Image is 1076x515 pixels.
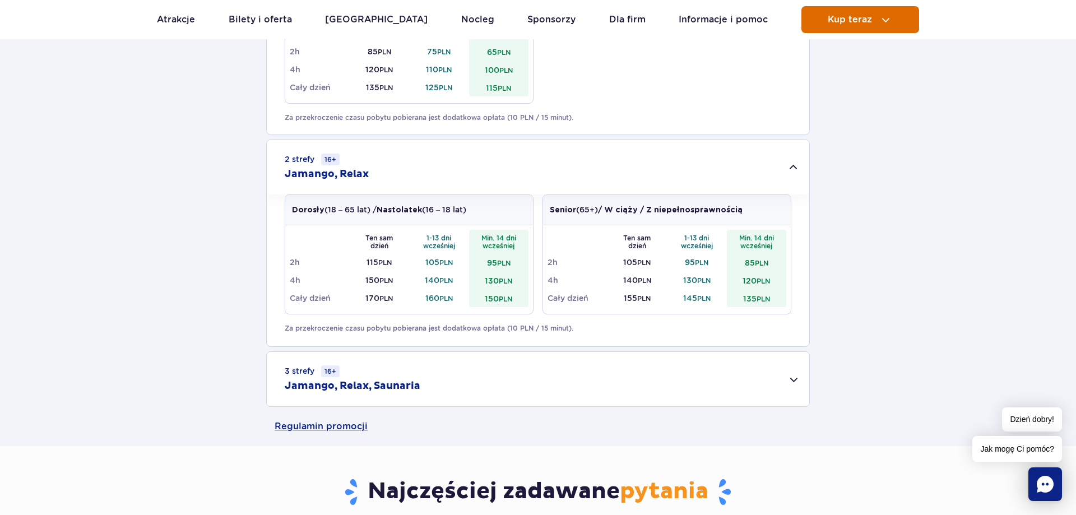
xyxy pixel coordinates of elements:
small: 16+ [321,154,340,165]
td: 160 [409,289,469,307]
small: PLN [437,48,451,56]
small: PLN [695,258,708,267]
small: PLN [697,276,711,285]
td: 105 [409,253,469,271]
small: PLN [378,48,391,56]
small: PLN [439,258,453,267]
p: (65+) [550,204,743,216]
td: 2h [290,253,350,271]
small: PLN [757,295,770,303]
td: 100 [469,61,529,78]
span: Kup teraz [828,15,872,25]
small: 2 strefy [285,154,340,165]
span: Jak mogę Ci pomóc? [972,436,1062,462]
td: 2h [290,43,350,61]
td: 65 [469,43,529,61]
th: Min. 14 dni wcześniej [469,230,529,253]
th: Ten sam dzień [607,230,667,253]
td: 125 [409,78,469,96]
td: 95 [667,253,727,271]
strong: Senior [550,206,576,214]
td: 105 [607,253,667,271]
small: PLN [499,295,512,303]
p: Za przekroczenie czasu pobytu pobierana jest dodatkowa opłata (10 PLN / 15 minut). [285,323,791,333]
a: Atrakcje [157,6,195,33]
th: Ten sam dzień [350,230,410,253]
td: 4h [290,271,350,289]
a: Regulamin promocji [275,407,801,446]
td: Cały dzień [290,78,350,96]
small: PLN [757,277,770,285]
small: PLN [637,258,651,267]
th: Min. 14 dni wcześniej [727,230,787,253]
small: PLN [438,66,452,74]
strong: Dorosły [292,206,324,214]
small: PLN [499,277,512,285]
td: 145 [667,289,727,307]
td: 110 [409,61,469,78]
td: 150 [469,289,529,307]
small: PLN [697,294,711,303]
small: PLN [439,276,453,285]
td: 155 [607,289,667,307]
button: Kup teraz [801,6,919,33]
span: pytania [620,477,708,505]
td: Cały dzień [290,289,350,307]
td: 85 [727,253,787,271]
small: PLN [499,66,513,75]
td: 150 [350,271,410,289]
td: 85 [350,43,410,61]
small: PLN [439,83,452,92]
strong: / W ciąży / Z niepełnosprawnością [598,206,743,214]
p: (18 – 65 lat) / (16 – 18 lat) [292,204,466,216]
a: Bilety i oferta [229,6,292,33]
a: Nocleg [461,6,494,33]
td: Cały dzień [548,289,607,307]
small: PLN [638,276,651,285]
small: PLN [379,83,393,92]
a: [GEOGRAPHIC_DATA] [325,6,428,33]
th: 1-13 dni wcześniej [409,230,469,253]
h2: Jamango, Relax, Saunaria [285,379,420,393]
a: Dla firm [609,6,646,33]
small: PLN [497,259,511,267]
td: 115 [350,253,410,271]
h3: Najczęściej zadawane [275,477,801,507]
td: 135 [350,78,410,96]
td: 130 [667,271,727,289]
td: 75 [409,43,469,61]
a: Informacje i pomoc [679,6,768,33]
small: PLN [379,66,393,74]
td: 170 [350,289,410,307]
small: PLN [439,294,453,303]
small: 3 strefy [285,365,340,377]
p: Za przekroczenie czasu pobytu pobierana jest dodatkowa opłata (10 PLN / 15 minut). [285,113,791,123]
small: PLN [378,258,392,267]
small: PLN [755,259,768,267]
small: PLN [379,276,393,285]
div: Chat [1028,467,1062,501]
small: PLN [379,294,393,303]
a: Sponsorzy [527,6,576,33]
td: 140 [409,271,469,289]
small: 16+ [321,365,340,377]
h2: Jamango, Relax [285,168,369,181]
td: 4h [548,271,607,289]
small: PLN [637,294,651,303]
td: 115 [469,78,529,96]
td: 140 [607,271,667,289]
td: 95 [469,253,529,271]
strong: Nastolatek [377,206,422,214]
td: 4h [290,61,350,78]
td: 130 [469,271,529,289]
td: 120 [350,61,410,78]
td: 135 [727,289,787,307]
span: Dzień dobry! [1002,407,1062,432]
td: 2h [548,253,607,271]
th: 1-13 dni wcześniej [667,230,727,253]
small: PLN [498,84,511,92]
td: 120 [727,271,787,289]
small: PLN [497,48,511,57]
